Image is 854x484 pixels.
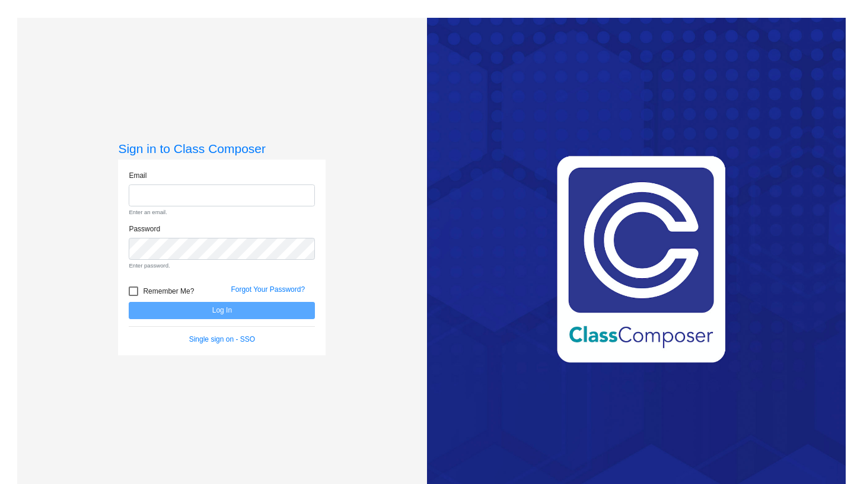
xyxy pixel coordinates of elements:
h3: Sign in to Class Composer [118,141,326,156]
label: Password [129,224,160,234]
button: Log In [129,302,315,319]
label: Email [129,170,146,181]
a: Single sign on - SSO [189,335,255,343]
small: Enter password. [129,262,315,270]
a: Forgot Your Password? [231,285,305,294]
small: Enter an email. [129,208,315,216]
span: Remember Me? [143,284,194,298]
